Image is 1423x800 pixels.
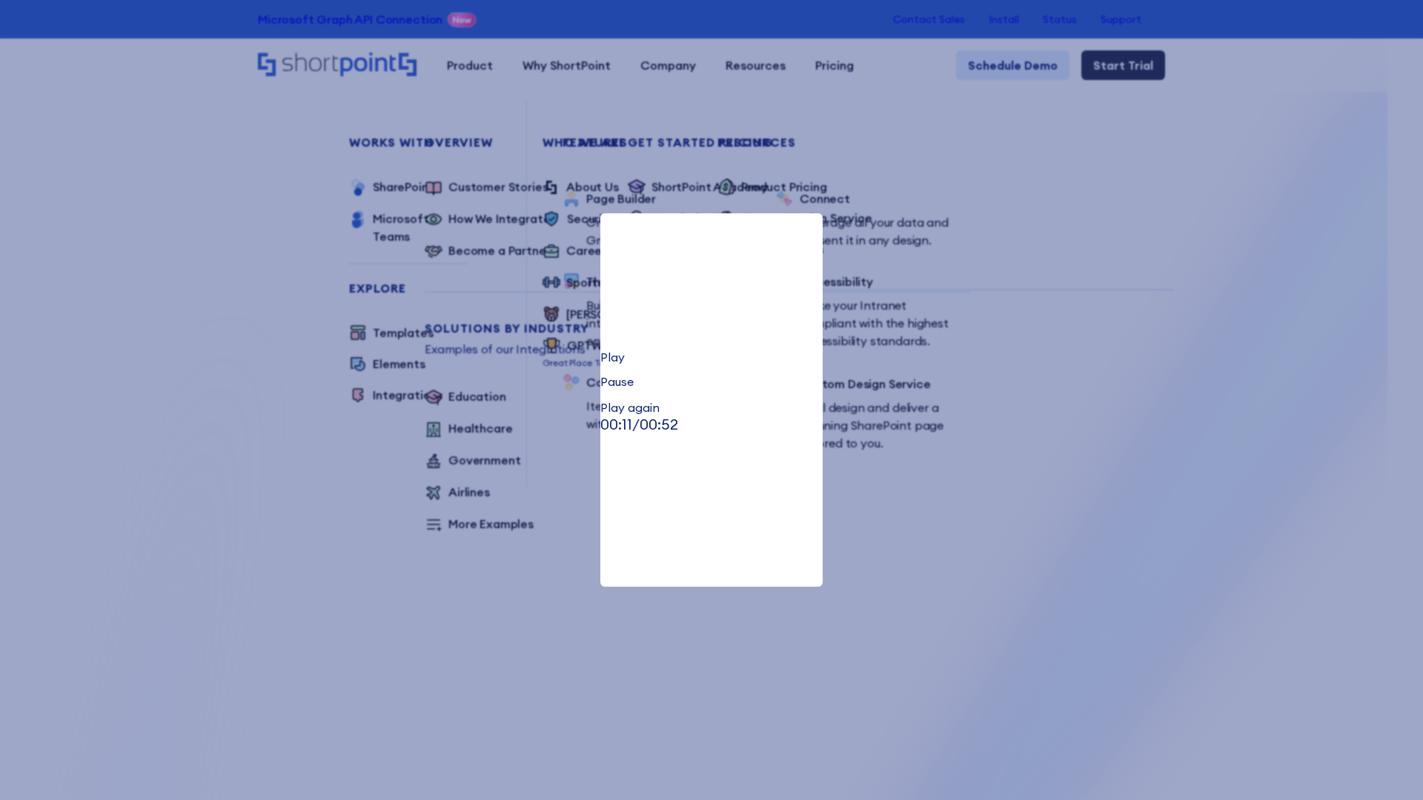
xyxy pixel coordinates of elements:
[600,401,823,413] div: Play again
[600,213,823,324] video: Your browser does not support the video tag.
[600,415,632,433] span: 00:11
[600,413,823,436] p: /
[640,415,678,433] span: 00:52
[600,351,823,363] div: Play
[600,376,823,387] div: Pause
